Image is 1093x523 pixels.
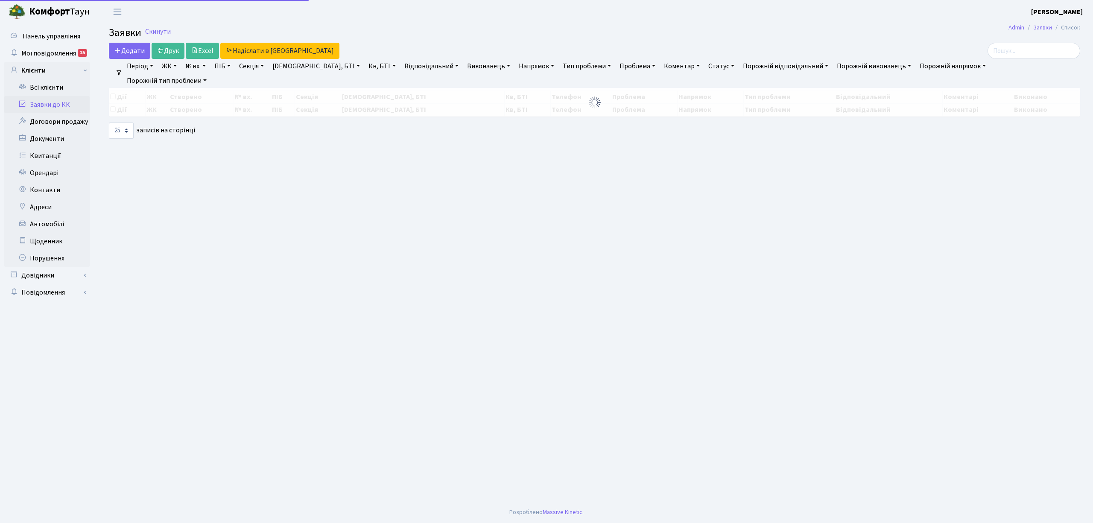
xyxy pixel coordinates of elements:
a: Заявки [1033,23,1052,32]
span: Мої повідомлення [21,49,76,58]
a: ПІБ [211,59,234,73]
a: Тип проблеми [559,59,614,73]
a: Порожній відповідальний [739,59,832,73]
a: Виконавець [464,59,514,73]
a: Панель управління [4,28,90,45]
a: Відповідальний [401,59,462,73]
a: Напрямок [515,59,558,73]
a: Щоденник [4,233,90,250]
input: Пошук... [988,43,1080,59]
span: Панель управління [23,32,80,41]
a: Кв, БТІ [365,59,399,73]
a: Порожній виконавець [833,59,915,73]
a: Порушення [4,250,90,267]
a: Порожній напрямок [916,59,989,73]
a: Проблема [616,59,659,73]
a: Надіслати в [GEOGRAPHIC_DATA] [220,43,339,59]
a: Заявки до КК [4,96,90,113]
b: Комфорт [29,5,70,18]
a: Massive Kinetic [543,508,582,517]
a: Адреси [4,199,90,216]
a: Повідомлення [4,284,90,301]
a: Admin [1008,23,1024,32]
a: № вх. [182,59,209,73]
img: Обробка... [588,96,602,109]
div: 25 [78,49,87,57]
a: Документи [4,130,90,147]
span: Заявки [109,25,141,40]
a: Секція [236,59,267,73]
a: Статус [705,59,738,73]
a: Автомобілі [4,216,90,233]
span: Додати [114,46,145,56]
label: записів на сторінці [109,123,195,139]
a: Додати [109,43,150,59]
a: Мої повідомлення25 [4,45,90,62]
a: Договори продажу [4,113,90,130]
a: Excel [186,43,219,59]
a: Всі клієнти [4,79,90,96]
a: [DEMOGRAPHIC_DATA], БТІ [269,59,363,73]
a: Квитанції [4,147,90,164]
span: Таун [29,5,90,19]
a: Період [123,59,157,73]
button: Переключити навігацію [107,5,128,19]
a: Скинути [145,28,171,36]
a: Порожній тип проблеми [123,73,210,88]
a: Довідники [4,267,90,284]
a: [PERSON_NAME] [1031,7,1083,17]
li: Список [1052,23,1080,32]
a: Орендарі [4,164,90,181]
a: ЖК [158,59,180,73]
img: logo.png [9,3,26,20]
a: Контакти [4,181,90,199]
a: Коментар [660,59,703,73]
select: записів на сторінці [109,123,134,139]
div: Розроблено . [509,508,584,517]
nav: breadcrumb [996,19,1093,37]
a: Друк [152,43,184,59]
a: Клієнти [4,62,90,79]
